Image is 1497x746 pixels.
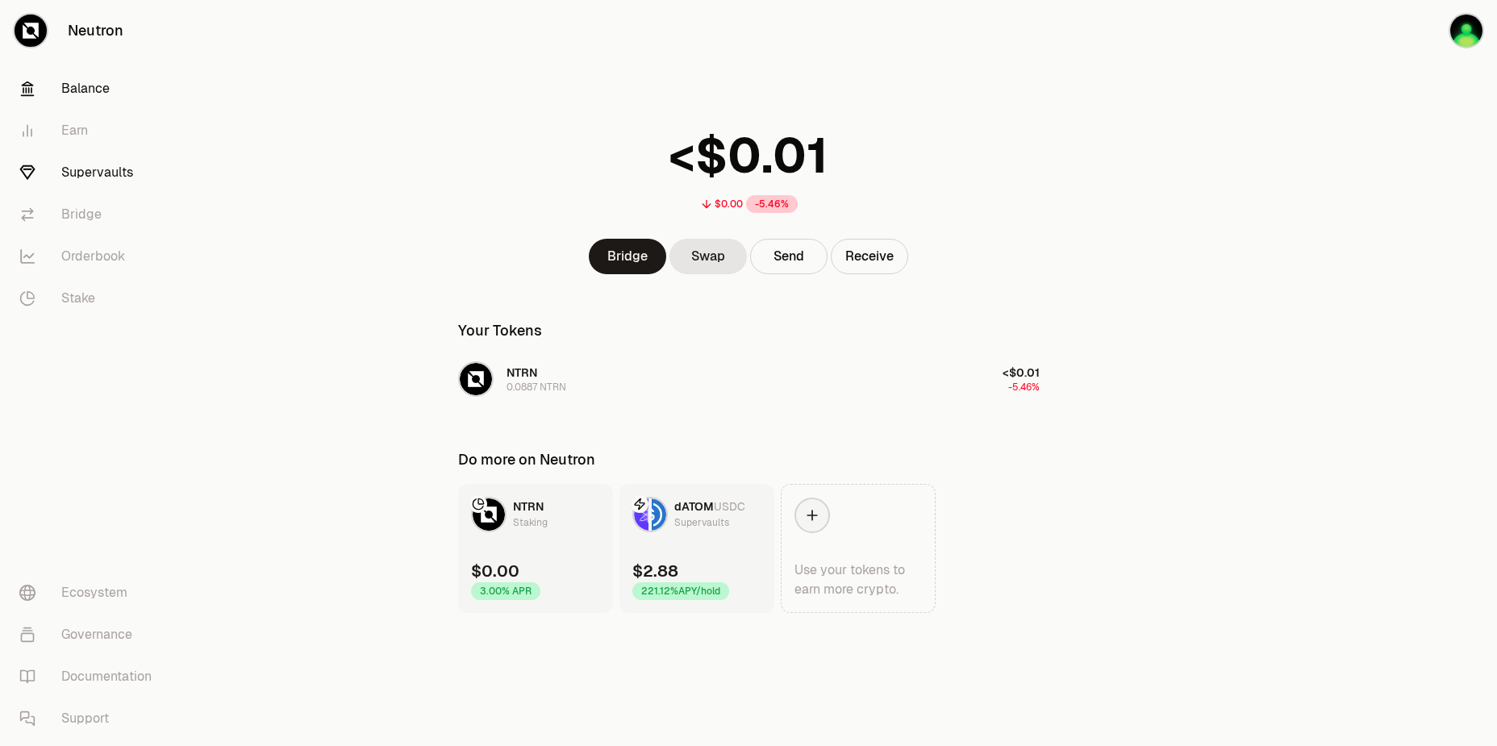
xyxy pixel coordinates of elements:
a: Bridge [589,239,666,274]
img: NTRN Logo [473,498,505,531]
a: Orderbook [6,235,174,277]
a: Bridge [6,194,174,235]
span: -5.46% [1008,381,1040,394]
a: Governance [6,614,174,656]
a: Swap [669,239,747,274]
img: NTRN Logo [460,363,492,395]
a: Support [6,698,174,740]
a: Documentation [6,656,174,698]
div: Staking [513,515,548,531]
span: dATOM [674,499,714,514]
div: $0.00 [715,198,743,210]
a: Stake [6,277,174,319]
span: USDC [714,499,745,514]
a: Ecosystem [6,572,174,614]
div: 0.0887 NTRN [507,381,566,394]
a: NTRN LogoNTRNStaking$0.003.00% APR [458,484,613,613]
a: Supervaults [6,152,174,194]
a: Use your tokens to earn more crypto. [781,484,936,613]
span: <$0.01 [1003,365,1040,380]
button: NTRN LogoNTRN0.0887 NTRN<$0.01-5.46% [448,355,1049,403]
div: Supervaults [674,515,729,531]
div: Do more on Neutron [458,448,595,471]
a: dATOM LogoUSDC LogodATOMUSDCSupervaults$2.88221.12%APY/hold [619,484,774,613]
button: Send [750,239,828,274]
img: dATOM Logo [634,498,648,531]
span: NTRN [513,499,544,514]
div: $0.00 [471,560,519,582]
a: Balance [6,68,174,110]
button: Receive [831,239,908,274]
span: NTRN [507,365,537,380]
div: $2.88 [632,560,678,582]
div: Use your tokens to earn more crypto. [794,561,922,599]
div: Your Tokens [458,319,542,342]
div: 221.12% APY/hold [632,582,729,600]
div: -5.46% [746,195,798,213]
a: Earn [6,110,174,152]
img: 159 [1450,15,1482,47]
img: USDC Logo [652,498,666,531]
div: 3.00% APR [471,582,540,600]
